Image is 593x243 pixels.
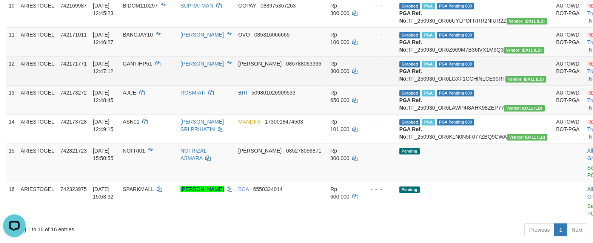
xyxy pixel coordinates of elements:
[396,115,553,144] td: TF_250930_OR6KLN0N5F077ZBQ9CWA
[123,61,152,67] span: GANTIHP51
[180,90,206,96] a: ROSMIATI
[399,126,422,140] b: PGA Ref. No:
[505,76,546,83] span: Vendor URL: https://dashboard.q2checkout.com/secure
[60,3,87,9] span: 742169987
[238,186,249,192] span: BCA
[238,3,256,9] span: GOPAY
[365,185,393,193] div: - - -
[6,223,242,233] div: Showing 1 to 16 of 16 entries
[399,148,420,154] span: Pending
[437,90,474,96] span: PGA Pending
[93,186,114,200] span: [DATE] 15:53:32
[554,223,567,236] a: 1
[253,186,283,192] span: Copy 6550324014 to clipboard
[123,3,158,9] span: BIDOM110297
[260,3,296,9] span: Copy 088975367263 to clipboard
[422,119,435,125] span: Marked by bfhmichael
[396,86,553,115] td: TF_250930_OR6LAWP4I8AHK98ZEP77
[18,182,57,220] td: ARIESTOGEL
[93,32,114,45] span: [DATE] 12:46:27
[330,3,350,16] span: Rp 300.000
[60,148,87,154] span: 742321723
[422,32,435,38] span: Marked by bfhbram
[6,57,18,86] td: 12
[553,28,584,57] td: AUTOWD-BOT-PGA
[507,134,548,141] span: Vendor URL: https://dashboard.q2checkout.com/secure
[553,57,584,86] td: AUTOWD-BOT-PGA
[6,144,18,182] td: 15
[93,119,114,132] span: [DATE] 12:49:15
[180,61,224,67] a: [PERSON_NAME]
[180,148,206,161] a: NOFRIZAL ASMARA
[437,61,474,67] span: PGA Pending
[365,2,393,9] div: - - -
[553,115,584,144] td: AUTOWD-BOT-PGA
[286,61,321,67] span: Copy 085788063396 to clipboard
[18,144,57,182] td: ARIESTOGEL
[365,60,393,67] div: - - -
[238,61,282,67] span: [PERSON_NAME]
[365,147,393,154] div: - - -
[399,39,422,53] b: PGA Ref. No:
[399,10,422,24] b: PGA Ref. No:
[60,90,87,96] span: 742173272
[93,3,114,16] span: [DATE] 12:45:23
[399,61,420,67] span: Grabbed
[254,32,290,38] span: Copy 085316066665 to clipboard
[422,90,435,96] span: Marked by bfhmichael
[60,32,87,38] span: 742171011
[437,3,474,9] span: PGA Pending
[180,119,224,132] a: [PERSON_NAME] SRI PRIHATIN
[365,118,393,125] div: - - -
[123,32,153,38] span: BANGJAY10
[93,90,114,103] span: [DATE] 12:48:45
[6,182,18,220] td: 16
[93,61,114,74] span: [DATE] 12:47:12
[93,148,114,161] span: [DATE] 15:50:55
[6,86,18,115] td: 13
[437,32,474,38] span: PGA Pending
[365,89,393,96] div: - - -
[238,119,260,125] span: MANDIRI
[18,57,57,86] td: ARIESTOGEL
[265,119,303,125] span: Copy 1730018474503 to clipboard
[18,28,57,57] td: ARIESTOGEL
[123,119,139,125] span: ASN01
[504,105,545,112] span: Vendor URL: https://dashboard.q2checkout.com/secure
[422,61,435,67] span: Marked by bfhbram
[330,119,350,132] span: Rp 101.000
[504,47,544,53] span: Vendor URL: https://dashboard.q2checkout.com/secure
[399,119,420,125] span: Grabbed
[60,61,87,67] span: 742171771
[238,148,282,154] span: [PERSON_NAME]
[330,61,350,74] span: Rp 300.000
[18,86,57,115] td: ARIESTOGEL
[18,115,57,144] td: ARIESTOGEL
[60,186,87,192] span: 742323975
[6,28,18,57] td: 11
[180,3,213,9] a: SUPRATMAN
[238,90,247,96] span: BRI
[251,90,296,96] span: Copy 509801026909533 to clipboard
[567,223,587,236] a: Next
[3,3,26,26] button: Open LiveChat chat widget
[507,18,547,24] span: Vendor URL: https://dashboard.q2checkout.com/secure
[238,32,250,38] span: OVO
[123,90,136,96] span: AJUE
[330,32,350,45] span: Rp 100.000
[422,3,435,9] span: Marked by bfhbram
[399,90,420,96] span: Grabbed
[180,32,224,38] a: [PERSON_NAME]
[399,97,422,111] b: PGA Ref. No:
[396,28,553,57] td: TF_250930_OR6Z669M7B36IVX1M9Q3
[396,57,553,86] td: TF_250930_OR6LGXF1CCHINLCE90RF
[437,119,474,125] span: PGA Pending
[553,86,584,115] td: AUTOWD-BOT-PGA
[524,223,554,236] a: Previous
[60,119,87,125] span: 742173728
[399,32,420,38] span: Grabbed
[330,90,350,103] span: Rp 650.000
[123,148,145,154] span: NOFRI01
[330,148,350,161] span: Rp 300.000
[330,186,350,200] span: Rp 600.000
